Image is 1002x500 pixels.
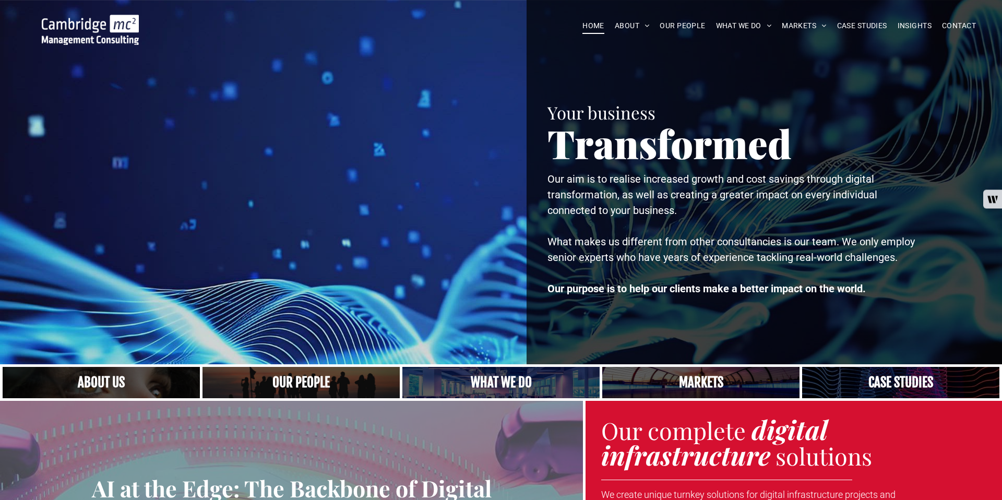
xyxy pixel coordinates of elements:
[832,18,892,34] a: CASE STUDIES
[547,173,877,217] span: Our aim is to realise increased growth and cost savings through digital transformation, as well a...
[601,437,770,472] strong: infrastructure
[547,101,655,124] span: Your business
[892,18,937,34] a: INSIGHTS
[547,117,792,169] span: Transformed
[937,18,981,34] a: CONTACT
[777,18,831,34] a: MARKETS
[402,367,600,398] a: A yoga teacher lifting his whole body off the ground in the peacock pose
[3,367,200,398] a: Close up of woman's face, centered on her eyes
[601,414,746,446] span: Our complete
[602,367,800,398] a: Our Markets | Cambridge Management Consulting
[610,18,655,34] a: ABOUT
[547,282,866,295] strong: Our purpose is to help our clients make a better impact on the world.
[547,235,915,264] span: What makes us different from other consultancies is our team. We only employ senior experts who h...
[711,18,777,34] a: WHAT WE DO
[577,18,610,34] a: HOME
[751,412,828,447] strong: digital
[202,367,400,398] a: A crowd in silhouette at sunset, on a rise or lookout point
[802,367,999,398] a: CASE STUDIES | See an Overview of All Our Case Studies | Cambridge Management Consulting
[42,15,139,45] img: Go to Homepage
[42,16,139,27] a: Your Business Transformed | Cambridge Management Consulting
[776,440,872,471] span: solutions
[654,18,710,34] a: OUR PEOPLE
